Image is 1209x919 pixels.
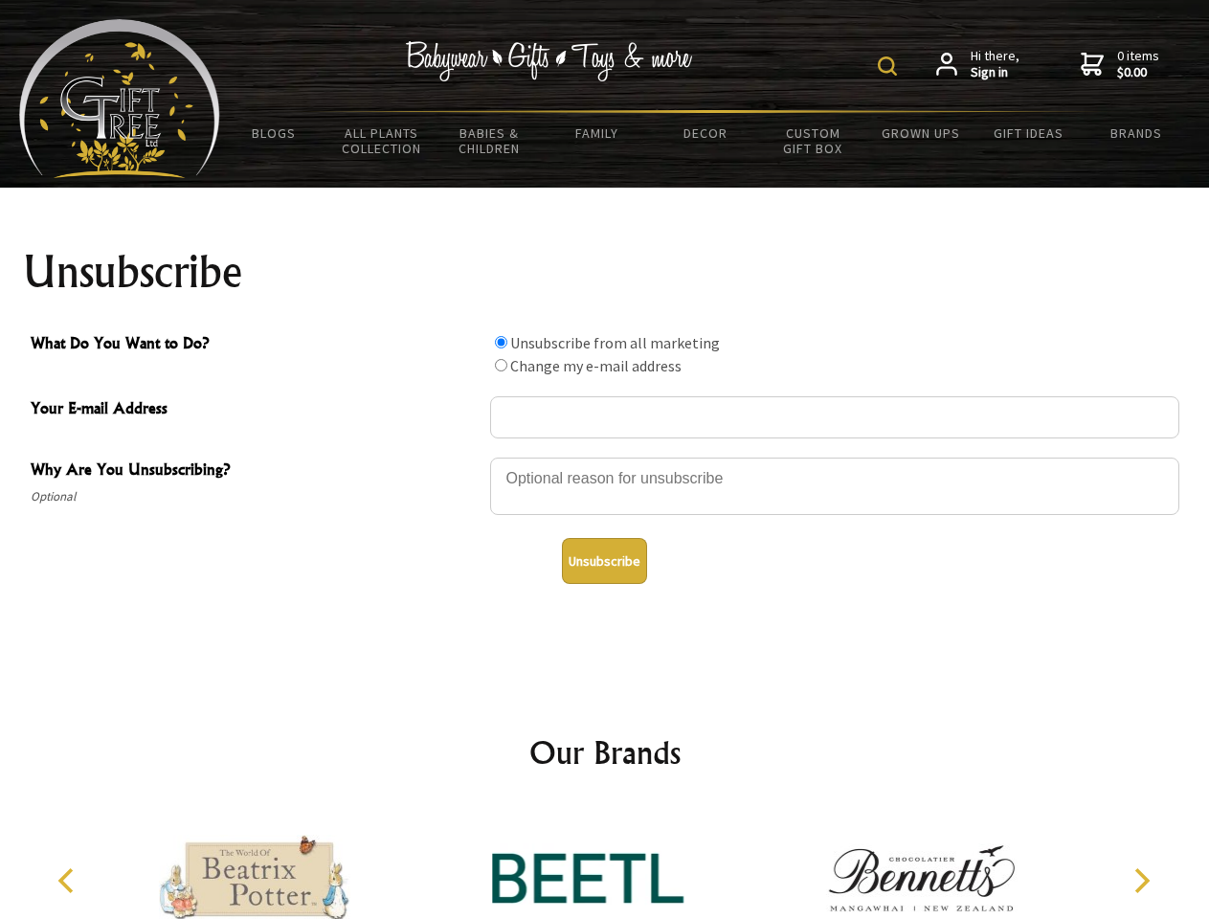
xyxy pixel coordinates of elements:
input: Your E-mail Address [490,396,1179,438]
span: Hi there, [971,48,1019,81]
img: Babywear - Gifts - Toys & more [406,41,693,81]
button: Unsubscribe [562,538,647,584]
strong: Sign in [971,64,1019,81]
a: Babies & Children [436,113,544,168]
a: Decor [651,113,759,153]
a: 0 items$0.00 [1081,48,1159,81]
h2: Our Brands [38,729,1172,775]
a: Brands [1083,113,1191,153]
textarea: Why Are You Unsubscribing? [490,458,1179,515]
span: Your E-mail Address [31,396,481,424]
label: Change my e-mail address [510,356,682,375]
a: All Plants Collection [328,113,437,168]
a: Hi there,Sign in [936,48,1019,81]
span: What Do You Want to Do? [31,331,481,359]
a: Custom Gift Box [759,113,867,168]
a: Family [544,113,652,153]
button: Previous [48,860,90,902]
input: What Do You Want to Do? [495,359,507,371]
span: Optional [31,485,481,508]
a: BLOGS [220,113,328,153]
strong: $0.00 [1117,64,1159,81]
a: Grown Ups [866,113,974,153]
a: Gift Ideas [974,113,1083,153]
input: What Do You Want to Do? [495,336,507,348]
img: Babyware - Gifts - Toys and more... [19,19,220,178]
button: Next [1120,860,1162,902]
h1: Unsubscribe [23,249,1187,295]
span: 0 items [1117,47,1159,81]
span: Why Are You Unsubscribing? [31,458,481,485]
img: product search [878,56,897,76]
label: Unsubscribe from all marketing [510,333,720,352]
